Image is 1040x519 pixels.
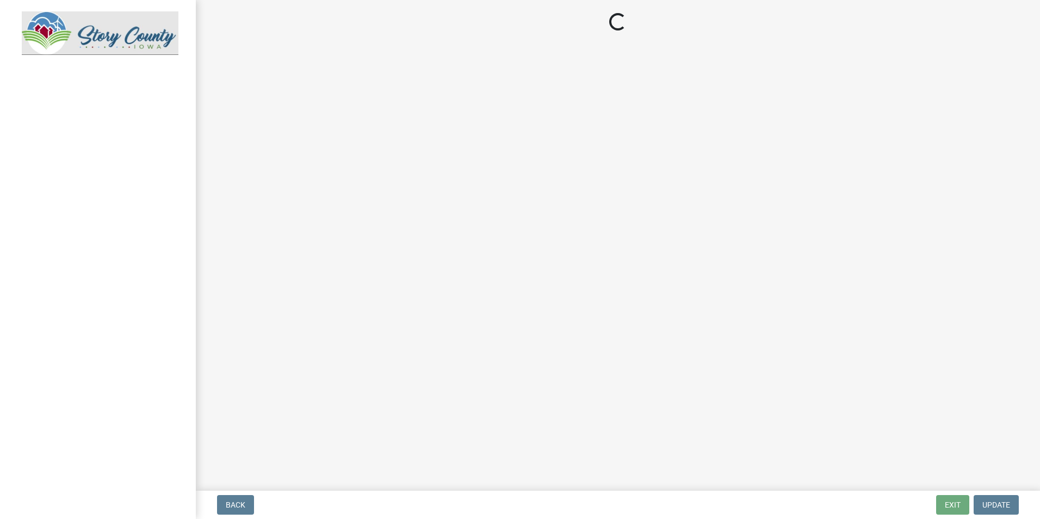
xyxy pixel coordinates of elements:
[226,501,245,509] span: Back
[936,495,969,515] button: Exit
[982,501,1010,509] span: Update
[974,495,1019,515] button: Update
[217,495,254,515] button: Back
[22,11,178,55] img: Story County, Iowa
